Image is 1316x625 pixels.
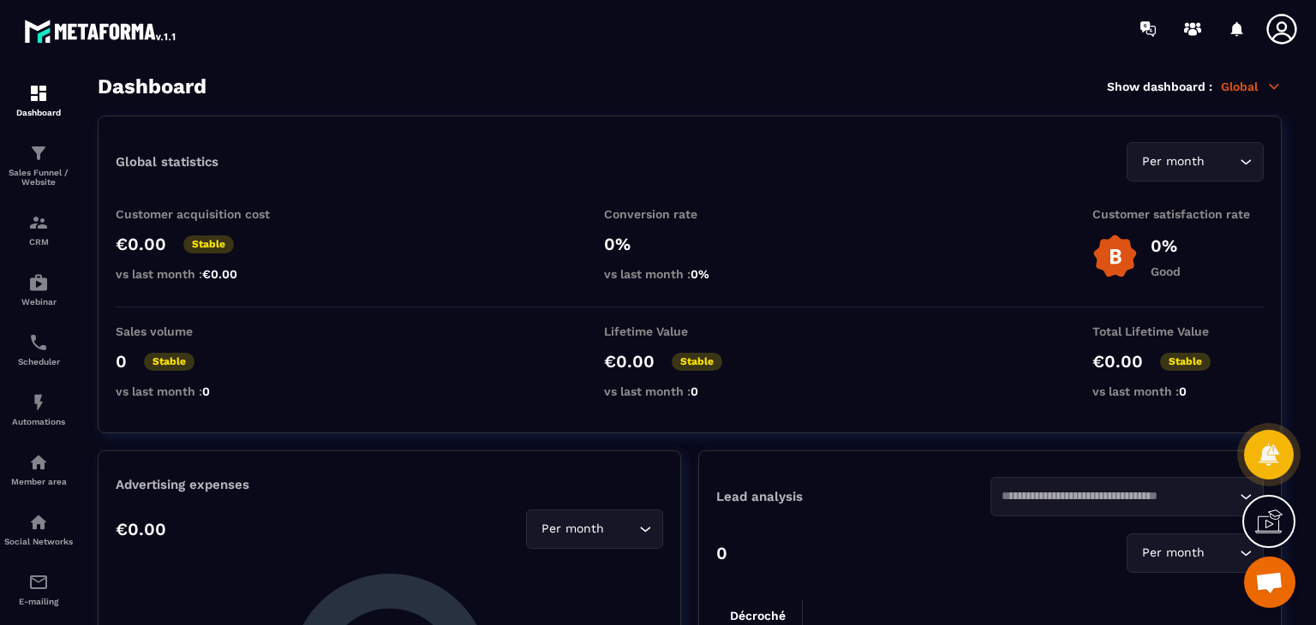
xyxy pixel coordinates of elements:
[4,499,73,559] a: social-networksocial-networkSocial Networks
[116,477,663,492] p: Advertising expenses
[1160,353,1211,371] p: Stable
[116,384,287,398] p: vs last month :
[4,559,73,619] a: emailemailE-mailing
[4,199,73,259] a: formationformationCRM
[604,207,775,221] p: Conversion rate
[4,379,73,439] a: automationsautomationsAutomations
[28,272,49,293] img: automations
[4,108,73,117] p: Dashboard
[691,384,698,398] span: 0
[1092,207,1264,221] p: Customer satisfaction rate
[1179,384,1187,398] span: 0
[1208,544,1235,562] input: Search for option
[4,417,73,426] p: Automations
[28,212,49,233] img: formation
[24,15,178,46] img: logo
[1138,544,1208,562] span: Per month
[4,537,73,546] p: Social Networks
[604,267,775,281] p: vs last month :
[716,543,727,563] p: 0
[604,384,775,398] p: vs last month :
[672,353,722,371] p: Stable
[144,353,194,371] p: Stable
[116,207,287,221] p: Customer acquisition cost
[1138,152,1208,171] span: Per month
[4,477,73,486] p: Member area
[1221,79,1282,94] p: Global
[730,609,786,622] tspan: Décroché
[1092,351,1143,372] p: €0.00
[116,267,287,281] p: vs last month :
[526,509,663,549] div: Search for option
[28,332,49,353] img: scheduler
[202,267,237,281] span: €0.00
[4,70,73,130] a: formationformationDashboard
[4,319,73,379] a: schedulerschedulerScheduler
[604,234,775,254] p: 0%
[537,520,607,539] span: Per month
[990,477,1265,516] div: Search for option
[1092,384,1264,398] p: vs last month :
[4,237,73,247] p: CRM
[1151,265,1181,278] p: Good
[4,259,73,319] a: automationsautomationsWebinar
[1127,533,1264,573] div: Search for option
[28,572,49,592] img: email
[116,234,166,254] p: €0.00
[4,439,73,499] a: automationsautomationsMember area
[1151,235,1181,256] p: 0%
[116,519,166,539] p: €0.00
[1107,80,1212,93] p: Show dashboard :
[4,130,73,199] a: formationformationSales Funnel / Website
[1127,142,1264,182] div: Search for option
[28,392,49,413] img: automations
[28,452,49,473] img: automations
[28,143,49,164] img: formation
[1092,324,1264,338] p: Total Lifetime Value
[116,351,127,372] p: 0
[607,520,635,539] input: Search for option
[4,297,73,307] p: Webinar
[98,74,206,98] h3: Dashboard
[1208,152,1235,171] input: Search for option
[116,154,218,170] p: Global statistics
[4,597,73,606] p: E-mailing
[28,83,49,104] img: formation
[4,168,73,187] p: Sales Funnel / Website
[1092,234,1138,279] img: b-badge-o.b3b20ee6.svg
[604,324,775,338] p: Lifetime Value
[1244,557,1295,608] a: Open chat
[28,512,49,533] img: social-network
[716,489,990,504] p: Lead analysis
[202,384,210,398] span: 0
[1002,487,1236,506] input: Search for option
[183,235,234,253] p: Stable
[691,267,709,281] span: 0%
[4,357,73,366] p: Scheduler
[116,324,287,338] p: Sales volume
[604,351,655,372] p: €0.00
